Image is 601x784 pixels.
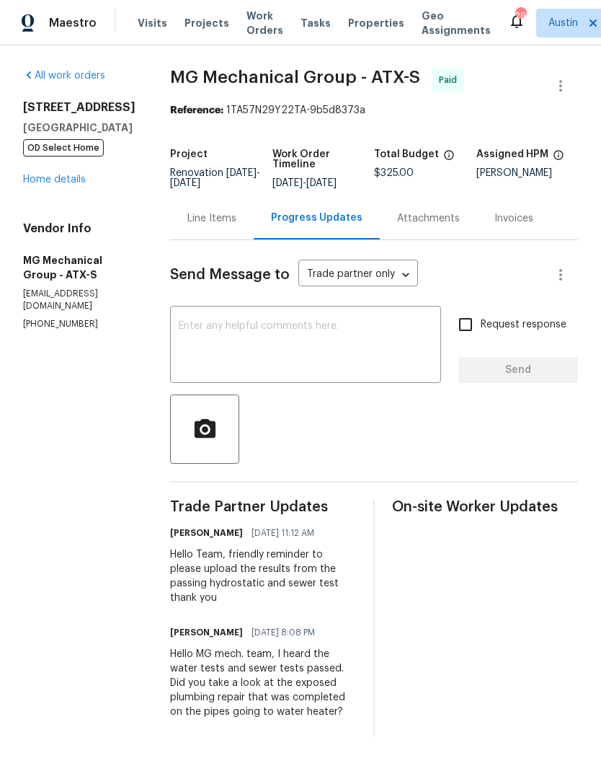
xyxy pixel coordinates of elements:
p: [PHONE_NUMBER] [23,318,135,330]
span: Tasks [300,18,331,28]
span: Geo Assignments [422,9,491,38]
span: [DATE] [306,178,337,188]
h5: Project [170,149,208,159]
a: All work orders [23,71,105,81]
div: Hello Team, friendly reminder to please upload the results from the passing hydrostatic and sewer... [170,547,356,605]
div: 29 [515,9,525,23]
span: [DATE] 8:08 PM [251,625,315,640]
h5: Total Budget [374,149,439,159]
span: Austin [548,16,578,30]
span: Trade Partner Updates [170,500,356,514]
span: Visits [138,16,167,30]
div: Invoices [494,211,533,226]
span: On-site Worker Updates [392,500,578,514]
h6: [PERSON_NAME] [170,625,243,640]
h5: Assigned HPM [476,149,548,159]
span: Paid [439,73,463,87]
div: [PERSON_NAME] [476,168,579,178]
h4: Vendor Info [23,221,135,236]
span: Properties [348,16,404,30]
span: OD Select Home [23,139,104,157]
span: MG Mechanical Group - ATX-S [170,69,420,86]
span: - [170,168,260,188]
span: [DATE] [170,178,200,188]
span: Request response [481,317,566,332]
h5: Work Order Timeline [272,149,375,169]
a: Home details [23,175,86,185]
div: Progress Updates [271,211,362,225]
span: [DATE] 11:12 AM [251,526,314,540]
h6: [PERSON_NAME] [170,526,243,540]
h5: MG Mechanical Group - ATX-S [23,253,135,282]
span: [DATE] [226,168,257,178]
b: Reference: [170,105,223,115]
p: [EMAIL_ADDRESS][DOMAIN_NAME] [23,288,135,312]
span: Work Orders [246,9,283,38]
span: The hpm assigned to this work order. [553,149,564,168]
span: The total cost of line items that have been proposed by Opendoor. This sum includes line items th... [443,149,455,168]
span: $325.00 [374,168,414,178]
div: Attachments [397,211,460,226]
h2: [STREET_ADDRESS] [23,100,135,115]
div: Trade partner only [298,263,418,287]
h5: [GEOGRAPHIC_DATA] [23,120,135,135]
span: [DATE] [272,178,303,188]
div: Line Items [187,211,236,226]
div: 1TA57N29Y22TA-9b5d8373a [170,103,578,118]
div: Hello MG mech. team, I heard the water tests and sewer tests passed. Did you take a look at the e... [170,647,356,719]
span: Projects [184,16,229,30]
span: - [272,178,337,188]
span: Renovation [170,168,260,188]
span: Maestro [49,16,97,30]
span: Send Message to [170,268,290,282]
